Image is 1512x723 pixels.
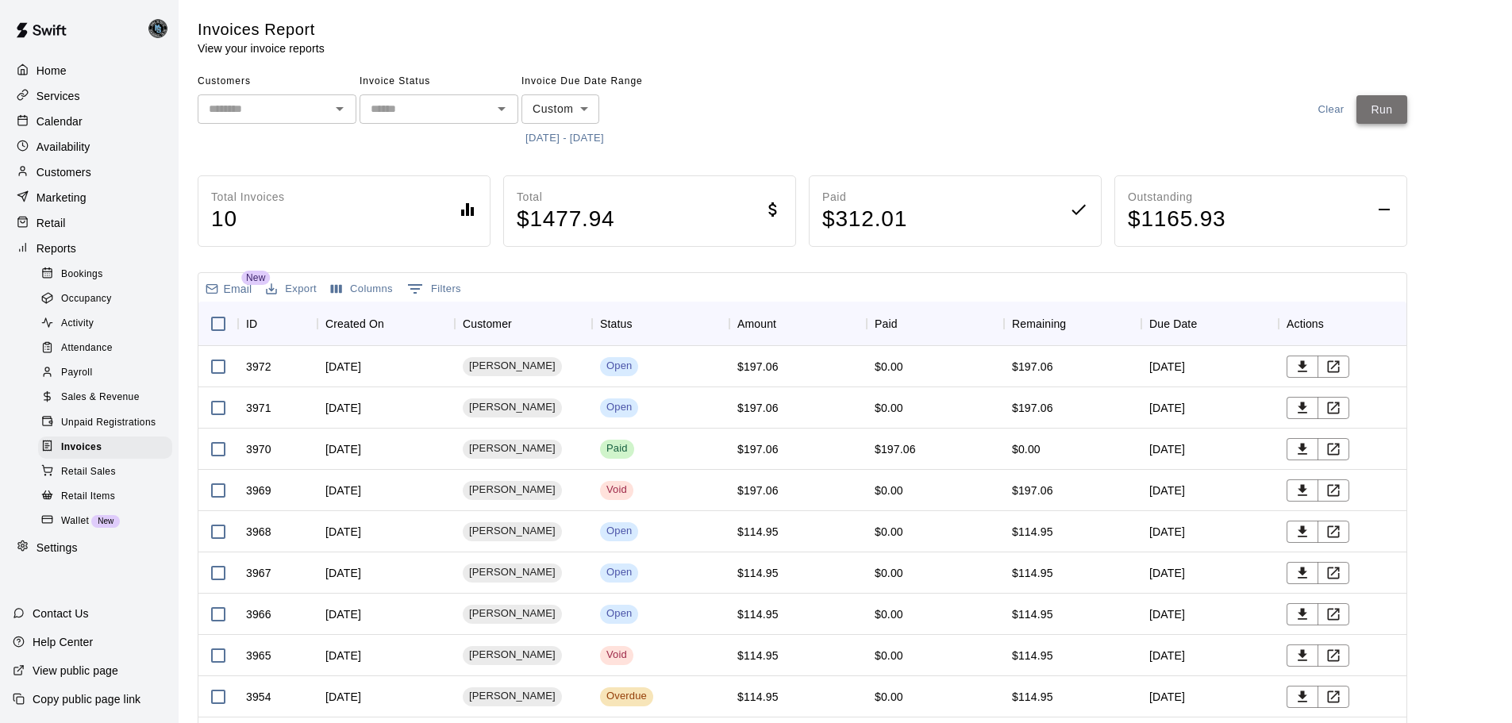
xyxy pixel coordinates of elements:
div: $197.06 [737,359,779,375]
p: Availability [37,139,90,155]
p: Home [37,63,67,79]
div: Sales & Revenue [38,386,172,409]
button: View Invoice [1318,438,1349,460]
button: Clear [1306,95,1356,125]
button: View Invoice [1318,479,1349,502]
span: Retail Items [61,489,115,505]
div: [DATE] [1141,470,1279,511]
div: 3969 [246,483,271,498]
div: [DATE] [317,511,455,552]
div: Invoices [38,436,172,459]
button: View Invoice [1318,644,1349,667]
div: $197.06 [875,441,916,457]
button: View Invoice [1318,521,1349,543]
button: Download PDF [1287,438,1318,460]
span: Customers [198,69,356,94]
button: Export [262,277,321,302]
div: 3970 [246,441,271,457]
button: View Invoice [1318,397,1349,419]
div: ID [238,302,317,346]
p: Email [224,281,252,297]
div: [DATE] [317,594,455,635]
a: Settings [13,536,166,560]
button: View Invoice [1318,356,1349,378]
button: Download PDF [1287,644,1318,667]
a: Occupancy [38,287,179,311]
div: Actions [1287,302,1324,346]
div: Overdue [606,689,647,704]
div: [PERSON_NAME] [463,605,562,624]
div: [DATE] [1141,635,1279,676]
div: $114.95 [737,524,779,540]
div: [DATE] [1141,387,1279,429]
span: Unpaid Registrations [61,415,156,431]
p: Help Center [33,634,93,650]
a: Retail Sales [38,460,179,484]
div: Danny Lake [145,13,179,44]
span: [PERSON_NAME] [463,606,562,621]
div: Due Date [1141,302,1279,346]
span: New [241,271,270,285]
p: Total Invoices [211,189,285,206]
div: Occupancy [38,288,172,310]
span: [PERSON_NAME] [463,524,562,539]
p: Calendar [37,113,83,129]
div: Created On [325,302,384,346]
div: Activity [38,313,172,335]
span: [PERSON_NAME] [463,441,562,456]
div: [DATE] [1141,429,1279,470]
button: Sort [257,313,279,335]
a: Invoices [38,435,179,460]
button: Sort [1066,313,1088,335]
div: Open [606,524,632,539]
a: Calendar [13,110,166,133]
span: Occupancy [61,291,112,307]
div: Marketing [13,186,166,210]
div: [DATE] [1141,511,1279,552]
div: Retail Sales [38,461,172,483]
div: $114.95 [1012,565,1053,581]
a: Unpaid Registrations [38,410,179,435]
h4: $ 1477.94 [517,206,615,233]
div: [PERSON_NAME] [463,646,562,665]
p: Paid [822,189,907,206]
div: $0.00 [1012,441,1041,457]
button: View Invoice [1318,603,1349,625]
p: Copy public page link [33,691,140,707]
div: $0.00 [875,606,903,622]
span: [PERSON_NAME] [463,689,562,704]
button: Sort [776,313,798,335]
button: Sort [1324,313,1346,335]
a: Home [13,59,166,83]
div: Custom [521,94,599,124]
button: Download PDF [1287,521,1318,543]
div: Customers [13,160,166,184]
button: Select columns [327,277,397,302]
div: [DATE] [317,552,455,594]
div: [DATE] [1141,594,1279,635]
div: Amount [737,302,776,346]
span: Invoice Status [360,69,518,94]
a: Payroll [38,361,179,386]
a: Availability [13,135,166,159]
div: $0.00 [875,689,903,705]
div: [DATE] [317,676,455,717]
a: Retail Items [38,484,179,509]
div: Status [600,302,633,346]
p: Reports [37,240,76,256]
a: Services [13,84,166,108]
div: Customer [463,302,512,346]
div: [DATE] [1141,552,1279,594]
div: $197.06 [737,441,779,457]
p: View public page [33,663,118,679]
div: Remaining [1012,302,1066,346]
a: Attendance [38,337,179,361]
button: Sort [633,313,655,335]
div: [PERSON_NAME] [463,522,562,541]
button: Open [329,98,351,120]
div: Customer [455,302,592,346]
button: Run [1356,95,1407,125]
